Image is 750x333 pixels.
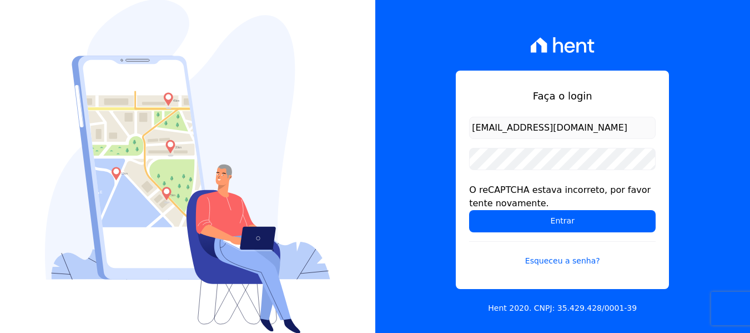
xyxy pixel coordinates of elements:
input: Email [469,117,656,139]
a: Esqueceu a senha? [469,241,656,267]
input: Entrar [469,210,656,232]
h1: Faça o login [469,88,656,103]
div: O reCAPTCHA estava incorreto, por favor tente novamente. [469,183,656,210]
p: Hent 2020. CNPJ: 35.429.428/0001-39 [488,302,637,314]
